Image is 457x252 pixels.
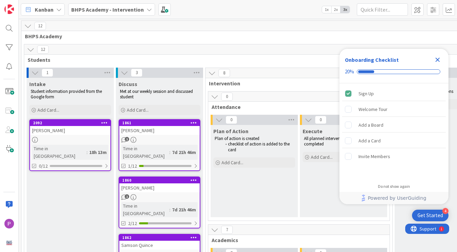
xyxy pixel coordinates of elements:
span: Met at our weekly session and discussed student [120,88,194,100]
span: 0/12 [39,163,48,170]
span: 0 [315,116,326,124]
span: Intake [29,81,46,87]
span: Attendance [212,103,381,110]
div: 1860 [119,177,200,183]
div: [PERSON_NAME] [30,126,110,135]
div: Open Get Started checklist, remaining modules: 4 [412,210,448,221]
span: 2/12 [128,220,137,227]
div: Add a Board [359,121,383,129]
span: Intervention [209,80,384,87]
div: Time in [GEOGRAPHIC_DATA] [121,202,169,217]
div: Close Checklist [432,54,443,65]
span: 1 [125,137,129,141]
span: 1 [42,69,53,77]
div: 1862 [119,235,200,241]
div: Samson Quince [119,241,200,250]
div: 2092 [30,120,110,126]
div: 18h 13m [88,149,108,156]
div: Invite Members is incomplete. [342,149,446,164]
div: Add a Card is incomplete. [342,133,446,148]
div: 1861 [119,120,200,126]
a: 1861[PERSON_NAME]Time in [GEOGRAPHIC_DATA]:7d 21h 46m1/12 [119,119,200,171]
div: Checklist items [339,83,448,179]
div: [PERSON_NAME] [119,183,200,192]
div: 4 [442,208,448,214]
span: Execute [303,128,322,135]
span: Add Card... [222,159,243,166]
span: Support [14,1,31,9]
div: 1861[PERSON_NAME] [119,120,200,135]
span: : [169,149,170,156]
div: Welcome Tour [359,105,387,113]
a: 2092[PERSON_NAME]Time in [GEOGRAPHIC_DATA]:18h 13m0/12 [29,119,111,171]
span: 12 [34,22,46,30]
div: 1 [35,3,37,8]
span: Discuss [119,81,137,87]
div: 20% [345,69,354,75]
a: Powered by UserGuiding [343,192,445,204]
b: BHPS Academy - Intervention [71,6,144,13]
div: Welcome Tour is incomplete. [342,102,446,117]
span: 1 [125,194,129,199]
div: Checklist progress: 20% [345,69,443,75]
span: Powered by UserGuiding [368,194,426,202]
img: PG [4,219,14,228]
span: Add Card... [37,107,59,113]
div: Invite Members [359,152,390,160]
div: Onboarding Checklist [345,56,399,64]
div: Add a Card [359,137,381,145]
span: 1x [322,6,331,13]
div: Sign Up is complete. [342,86,446,101]
div: Checklist Container [339,49,448,204]
div: Get Started [417,212,443,219]
span: 3 [131,69,142,77]
div: 1860 [122,178,200,183]
div: 7d 21h 46m [170,206,198,213]
div: [PERSON_NAME] [119,126,200,135]
span: Student information provided from the Google form [31,88,103,100]
div: Time in [GEOGRAPHIC_DATA] [121,145,169,160]
div: Footer [339,192,448,204]
span: Plan of Action [213,128,248,135]
span: 0 [226,116,237,124]
span: Add Card... [311,154,333,160]
div: 2092 [33,121,110,125]
input: Quick Filter... [357,3,408,16]
span: All planned interventions have been completed [304,136,370,147]
div: Add a Board is incomplete. [342,117,446,132]
span: 12 [37,45,49,54]
div: 1862Samson Quince [119,235,200,250]
div: 1861 [122,121,200,125]
span: 0 [221,93,233,101]
div: Do not show again [378,184,410,189]
div: 2092[PERSON_NAME] [30,120,110,135]
span: 1/12 [128,163,137,170]
span: Add Card... [127,107,149,113]
span: Plan of action is created [215,136,259,141]
div: Sign Up [359,89,374,98]
span: 7 [221,226,233,234]
span: 8 [218,69,230,77]
img: Visit kanbanzone.com [4,4,14,14]
span: 3x [340,6,350,13]
span: checklist of action is added to the card [228,141,291,152]
span: Academics [212,237,381,243]
span: : [169,206,170,213]
a: 1860[PERSON_NAME]Time in [GEOGRAPHIC_DATA]:7d 21h 46m2/12 [119,177,200,228]
img: avatar [4,238,14,248]
div: 7d 21h 46m [170,149,198,156]
div: 1860[PERSON_NAME] [119,177,200,192]
span: 2x [331,6,340,13]
div: Time in [GEOGRAPHIC_DATA] [32,145,87,160]
span: Kanban [35,5,54,14]
div: 1862 [122,235,200,240]
span: : [87,149,88,156]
